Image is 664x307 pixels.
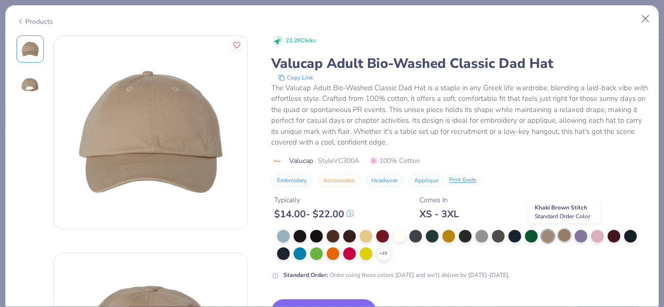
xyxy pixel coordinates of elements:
img: Back [18,74,42,97]
img: brand logo [271,157,284,165]
strong: Standard Order : [283,271,328,279]
div: Products [17,16,53,27]
button: copy to clipboard [275,73,316,82]
div: Comes In [419,195,459,205]
button: Applique [408,174,444,187]
button: Close [636,10,655,28]
span: Valucap [289,156,313,166]
div: Print Guide [449,176,476,184]
div: Valucap Adult Bio-Washed Classic Dad Hat [271,54,648,73]
div: The Valucap Adult Bio-Washed Classic Dad Hat is a staple in any Greek life wardrobe, blending a l... [271,82,648,148]
img: Front [54,36,247,229]
img: Front [18,37,42,61]
div: XS - 3XL [419,208,459,220]
button: Headwear [366,174,403,187]
span: + 15 [380,250,387,257]
button: Accessories [317,174,361,187]
div: $ 14.00 - $ 22.00 [274,208,354,220]
div: Typically [274,195,354,205]
span: 21.2K Clicks [286,37,315,45]
span: Style VC300A [318,156,359,166]
button: Like [230,39,243,51]
div: Khaki Brown Stitch [529,201,600,223]
button: Embroidery [271,174,313,187]
span: Standard Order Color [535,212,590,220]
span: 100% Cotton [370,156,420,166]
div: Order using these colors [DATE] and we'll deliver by [DATE]-[DATE]. [283,271,510,279]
